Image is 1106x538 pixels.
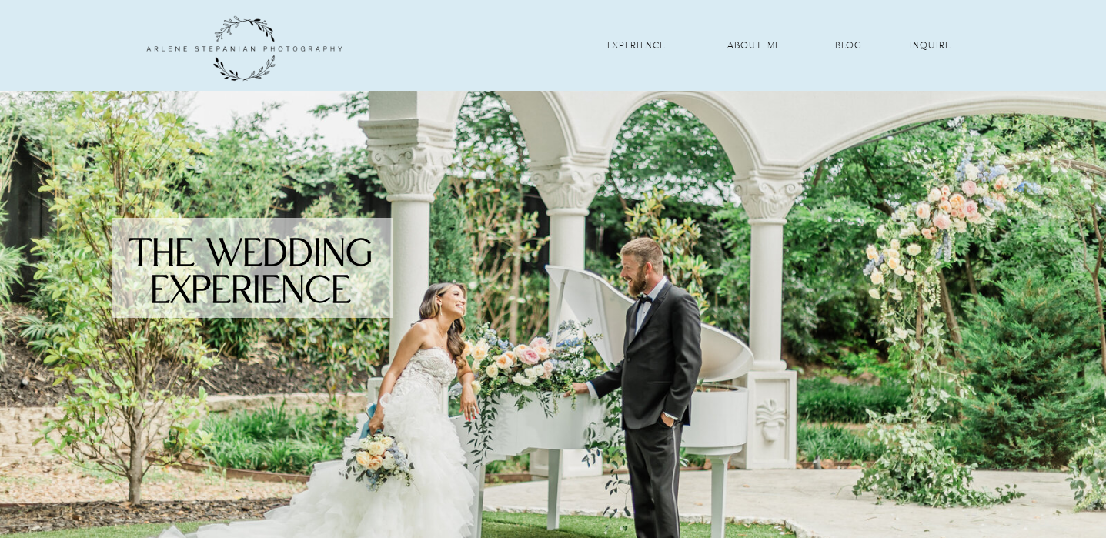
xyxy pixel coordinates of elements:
[805,38,893,52] a: blog
[710,38,798,52] a: about me
[129,232,373,312] b: the wedding experience
[593,38,680,52] a: experience
[887,38,974,52] a: inquire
